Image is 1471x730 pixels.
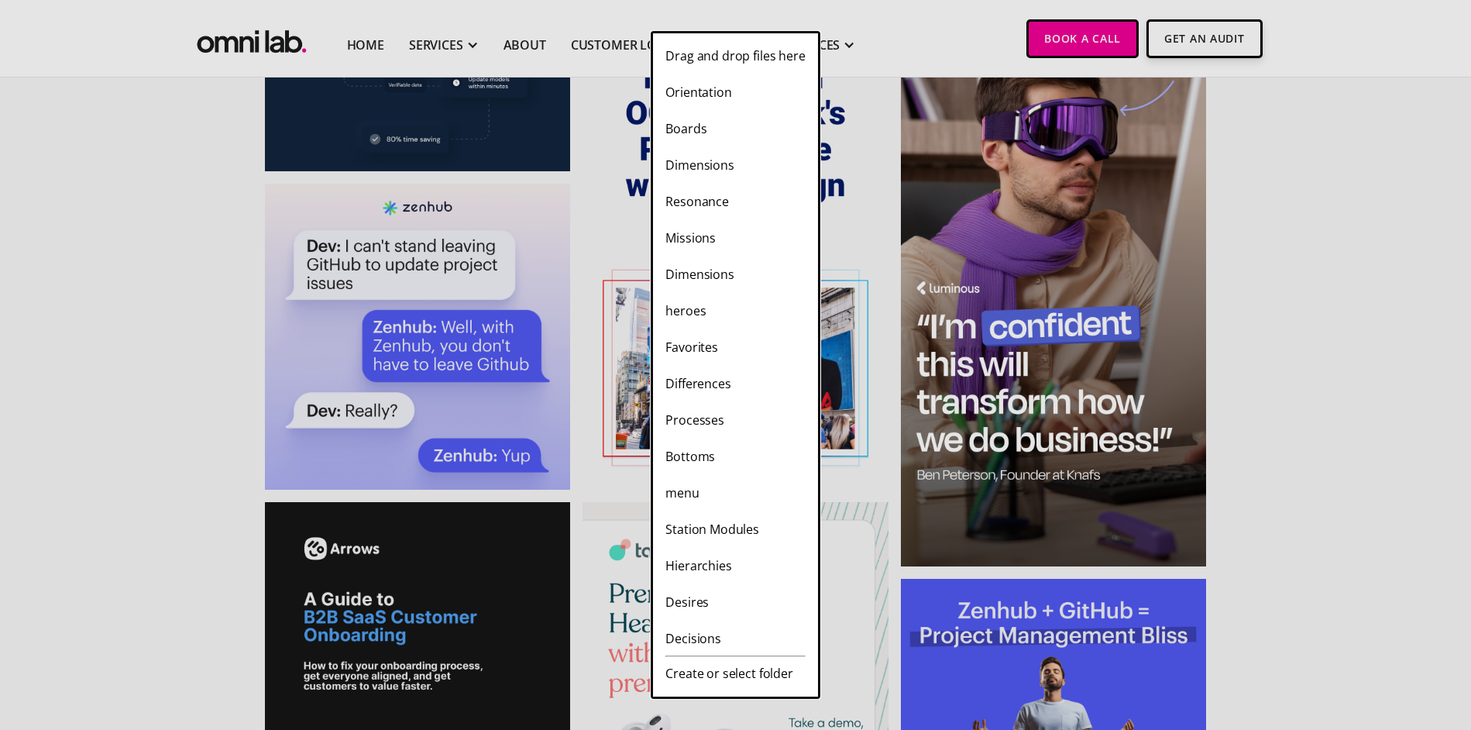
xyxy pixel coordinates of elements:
[665,663,805,684] div: Create or select folder
[665,483,805,504] div: menu
[665,374,805,394] div: Differences
[665,592,805,613] div: Desires
[665,628,805,649] div: Decisions
[665,264,805,285] div: Dimensions
[665,556,805,577] div: Hierarchies
[665,446,805,467] div: Bottoms
[665,228,805,249] div: Missions
[665,155,805,176] div: Dimensions
[665,46,805,67] div: Drag and drop files here
[665,301,805,322] div: heroes
[665,519,805,540] div: Station Modules
[665,82,805,103] div: Orientation
[665,337,805,358] div: Favorites
[665,410,805,431] div: Processes
[665,191,805,212] div: Resonance
[665,119,805,139] div: Boards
